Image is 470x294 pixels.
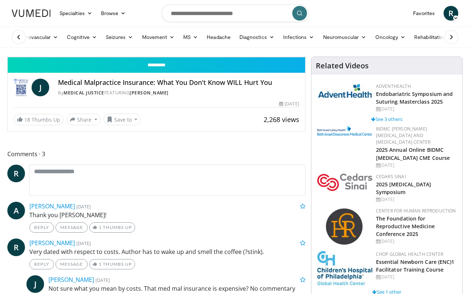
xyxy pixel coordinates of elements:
[7,239,25,256] a: R
[376,83,411,89] a: AdventHealth
[29,222,54,233] a: Reply
[14,79,29,96] img: Medical Justice
[202,30,235,44] a: Headache
[99,261,102,267] span: 1
[12,10,51,17] img: VuMedi Logo
[376,146,450,161] a: 2025 Annual Online BIDMC [MEDICAL_DATA] CME Course
[376,126,431,145] a: BIDMC [PERSON_NAME][MEDICAL_DATA] and [MEDICAL_DATA] Center
[264,115,299,124] span: 2,268 views
[130,90,169,96] a: [PERSON_NAME]
[376,106,456,112] div: [DATE]
[7,149,305,159] span: Comments 3
[55,259,88,269] a: Message
[48,276,94,284] a: [PERSON_NAME]
[317,173,372,191] img: 7e905080-f4a2-4088-8787-33ce2bef9ada.png.150x105_q85_autocrop_double_scale_upscale_version-0.2.png
[55,222,88,233] a: Message
[29,202,75,210] a: [PERSON_NAME]
[76,203,91,210] small: [DATE]
[29,247,305,256] p: Very dated with respect to costs. Author has to wake up and smell the coffee (?stink).
[319,30,371,44] a: Neuromuscular
[376,181,431,196] a: 2025 [MEDICAL_DATA] Symposium
[101,30,138,44] a: Seizures
[317,126,372,136] img: c96b19ec-a48b-46a9-9095-935f19585444.png.150x105_q85_autocrop_double_scale_upscale_version-0.2.png
[95,277,110,283] small: [DATE]
[376,274,456,280] div: [DATE]
[376,251,443,257] a: CHOP Global Health Center
[58,79,299,87] h4: Medical Malpractice Insurance: What You Don't Know WILL Hurt You
[376,162,456,169] div: [DATE]
[410,30,450,44] a: Rehabilitation
[376,90,453,105] a: Endobariatric Symposium and Suturing Masterclass 2025
[376,173,406,180] a: Cedars Sinai
[179,30,202,44] a: MS
[99,225,102,230] span: 1
[29,259,54,269] a: Reply
[138,30,179,44] a: Movement
[14,114,64,125] a: 18 Thumbs Up
[7,202,25,219] a: A
[97,6,130,21] a: Browse
[325,208,364,246] img: c058e059-5986-4522-8e32-16b7599f4943.png.150x105_q85_autocrop_double_scale_upscale_version-0.2.png
[55,6,97,21] a: Specialties
[317,251,372,285] img: 8fbf8b72-0f77-40e1-90f4-9648163fd298.jpg.150x105_q85_autocrop_double_scale_upscale_version-0.2.jpg
[58,90,299,96] div: By FEATURING
[279,101,299,107] div: [DATE]
[62,30,101,44] a: Cognitive
[7,30,62,44] a: Cerebrovascular
[317,83,372,98] img: 5c3c682d-da39-4b33-93a5-b3fb6ba9580b.jpg.150x105_q85_autocrop_double_scale_upscale_version-0.2.jpg
[376,258,455,273] a: Essential Newborn Care (ENC)1 Facilitator Training Course
[64,90,104,96] a: Medical Justice
[89,222,135,233] a: 1 Thumbs Up
[235,30,279,44] a: Diagnostics
[376,238,456,245] div: [DATE]
[409,6,439,21] a: Favorites
[26,275,44,293] a: J
[104,114,141,125] button: Save to
[316,61,369,70] h4: Related Videos
[371,30,410,44] a: Oncology
[376,196,456,203] div: [DATE]
[7,165,25,182] a: R
[29,211,305,219] p: Thank you [PERSON_NAME]!
[376,215,435,237] a: The Foundation for Reproductive Medicine Conference 2025
[66,114,101,125] button: Share
[376,208,456,214] a: Center for Human Reproduction
[29,239,75,247] a: [PERSON_NAME]
[76,240,91,247] small: [DATE]
[444,6,458,21] a: R
[371,116,402,122] a: See 3 others
[32,79,49,96] a: J
[24,116,30,123] span: 18
[279,30,319,44] a: Infections
[89,259,135,269] a: 1 Thumbs Up
[162,4,308,22] input: Search topics, interventions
